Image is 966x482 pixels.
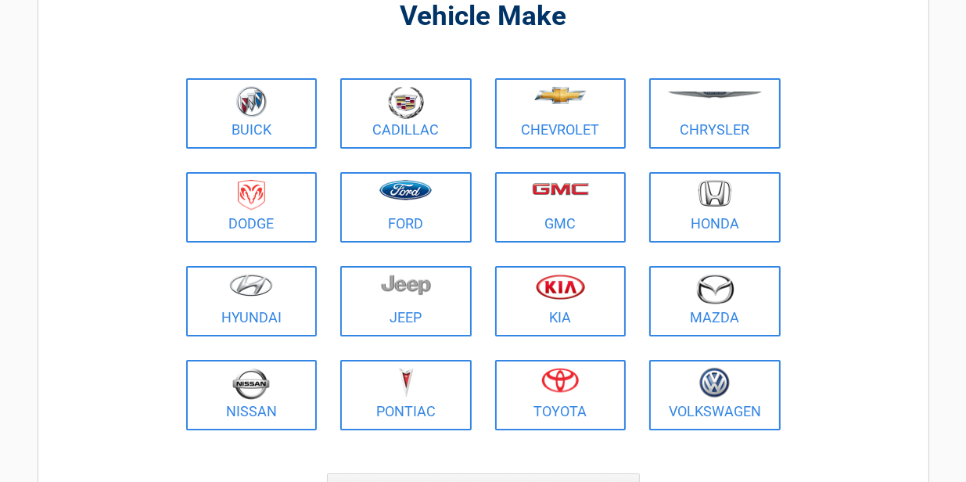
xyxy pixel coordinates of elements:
[695,274,734,304] img: mazda
[649,172,781,243] a: Honda
[699,368,730,398] img: volkswagen
[238,180,265,210] img: dodge
[532,182,589,196] img: gmc
[186,360,318,430] a: Nissan
[186,172,318,243] a: Dodge
[398,368,414,397] img: pontiac
[229,274,273,297] img: hyundai
[495,266,627,336] a: Kia
[534,87,587,104] img: chevrolet
[388,86,424,119] img: cadillac
[381,274,431,296] img: jeep
[340,172,472,243] a: Ford
[340,78,472,149] a: Cadillac
[495,78,627,149] a: Chevrolet
[541,368,579,393] img: toyota
[340,360,472,430] a: Pontiac
[340,266,472,336] a: Jeep
[649,360,781,430] a: Volkswagen
[379,180,432,200] img: ford
[236,86,267,117] img: buick
[667,92,763,99] img: chrysler
[232,368,270,400] img: nissan
[649,78,781,149] a: Chrysler
[649,266,781,336] a: Mazda
[536,274,585,300] img: kia
[698,180,731,207] img: honda
[495,172,627,243] a: GMC
[186,78,318,149] a: Buick
[186,266,318,336] a: Hyundai
[495,360,627,430] a: Toyota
